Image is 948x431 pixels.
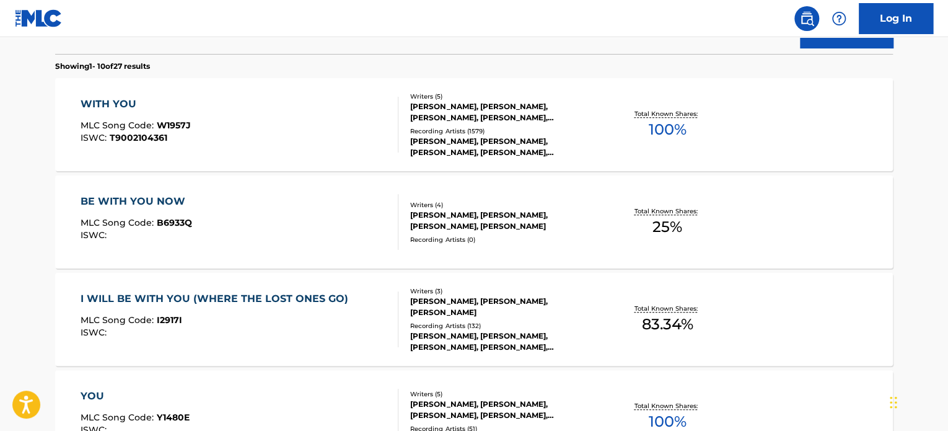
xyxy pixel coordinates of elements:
span: ISWC : [81,132,110,143]
p: Total Known Shares: [634,109,700,118]
span: W1957J [157,120,191,131]
div: [PERSON_NAME], [PERSON_NAME], [PERSON_NAME], [PERSON_NAME], [PERSON_NAME] [410,136,597,158]
a: Public Search [794,6,819,31]
div: BE WITH YOU NOW [81,194,192,209]
span: 83.34 % [641,313,693,335]
div: YOU [81,389,190,404]
span: I2917I [157,314,182,326]
div: Recording Artists ( 1579 ) [410,127,597,136]
span: 100 % [648,118,686,141]
p: Showing 1 - 10 of 27 results [55,61,150,72]
span: MLC Song Code : [81,314,157,326]
div: [PERSON_NAME], [PERSON_NAME], [PERSON_NAME] [410,296,597,318]
div: Help [827,6,851,31]
span: MLC Song Code : [81,412,157,423]
iframe: Chat Widget [886,371,948,431]
span: 25 % [652,216,682,238]
div: [PERSON_NAME], [PERSON_NAME], [PERSON_NAME], [PERSON_NAME] [410,210,597,232]
div: [PERSON_NAME], [PERSON_NAME], [PERSON_NAME], [PERSON_NAME], [PERSON_NAME] [410,101,597,123]
div: Writers ( 5 ) [410,389,597,399]
p: Total Known Shares: [634,401,700,411]
span: B6933Q [157,217,192,228]
div: Recording Artists ( 132 ) [410,321,597,331]
a: WITH YOUMLC Song Code:W1957JISWC:T9002104361Writers (5)[PERSON_NAME], [PERSON_NAME], [PERSON_NAME... [55,78,893,171]
span: T9002104361 [110,132,167,143]
div: Recording Artists ( 0 ) [410,235,597,244]
div: I WILL BE WITH YOU (WHERE THE LOST ONES GO) [81,291,354,306]
div: WITH YOU [81,97,191,112]
span: MLC Song Code : [81,120,157,131]
a: I WILL BE WITH YOU (WHERE THE LOST ONES GO)MLC Song Code:I2917IISWC:Writers (3)[PERSON_NAME], [PE... [55,273,893,366]
div: [PERSON_NAME], [PERSON_NAME], [PERSON_NAME], [PERSON_NAME], [PERSON_NAME], [PERSON_NAME], [PERSON... [410,331,597,353]
span: Y1480E [157,412,190,423]
img: MLC Logo [15,9,63,27]
span: ISWC : [81,327,110,338]
img: help [832,11,846,26]
span: ISWC : [81,229,110,241]
div: Writers ( 4 ) [410,200,597,210]
div: Writers ( 5 ) [410,92,597,101]
p: Total Known Shares: [634,304,700,313]
div: Writers ( 3 ) [410,287,597,296]
div: [PERSON_NAME], [PERSON_NAME], [PERSON_NAME], [PERSON_NAME], [PERSON_NAME] [410,399,597,421]
span: MLC Song Code : [81,217,157,228]
a: BE WITH YOU NOWMLC Song Code:B6933QISWC:Writers (4)[PERSON_NAME], [PERSON_NAME], [PERSON_NAME], [... [55,176,893,269]
a: Log In [859,3,933,34]
p: Total Known Shares: [634,207,700,216]
img: search [799,11,814,26]
div: Drag [890,384,897,421]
